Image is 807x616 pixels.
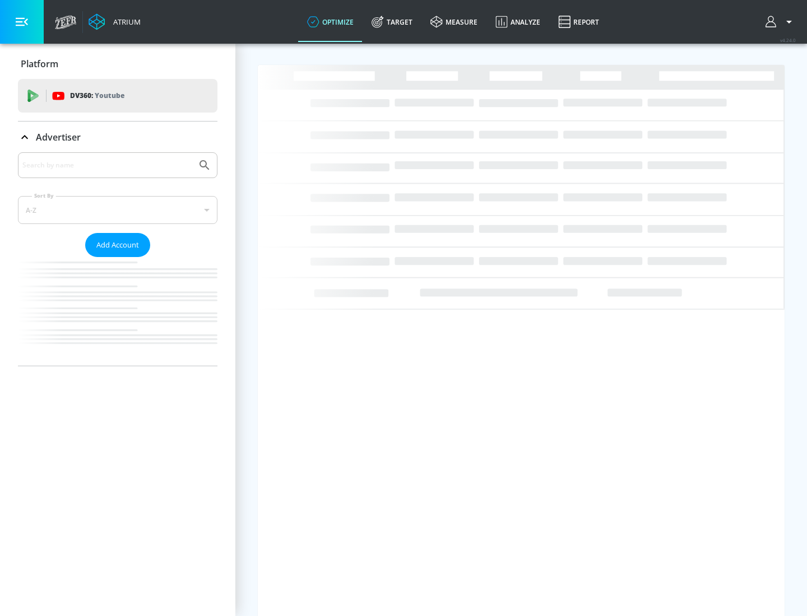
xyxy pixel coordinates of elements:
div: DV360: Youtube [18,79,217,113]
span: Add Account [96,239,139,251]
p: Advertiser [36,131,81,143]
input: Search by name [22,158,192,172]
div: Advertiser [18,122,217,153]
label: Sort By [32,192,56,199]
div: A-Z [18,196,217,224]
a: Report [549,2,608,42]
div: Advertiser [18,152,217,366]
a: Atrium [89,13,141,30]
p: DV360: [70,90,124,102]
p: Youtube [95,90,124,101]
div: Atrium [109,17,141,27]
p: Platform [21,58,58,70]
button: Add Account [85,233,150,257]
span: v 4.24.0 [780,37,796,43]
div: Platform [18,48,217,80]
a: measure [421,2,486,42]
a: optimize [298,2,363,42]
a: Analyze [486,2,549,42]
nav: list of Advertiser [18,257,217,366]
a: Target [363,2,421,42]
